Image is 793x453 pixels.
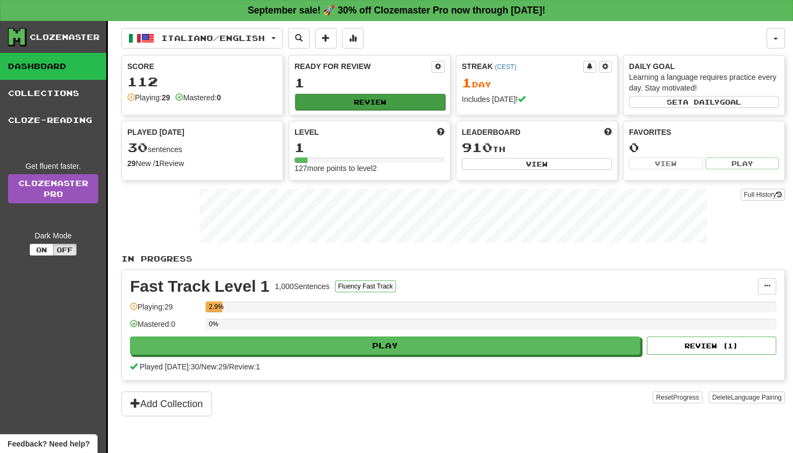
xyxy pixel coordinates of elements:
[495,63,516,71] a: (CEST)
[127,141,277,155] div: sentences
[295,127,319,138] span: Level
[295,141,445,154] div: 1
[462,94,612,105] div: Includes [DATE]!
[629,141,779,154] div: 0
[130,301,200,319] div: Playing: 29
[121,392,212,416] button: Add Collection
[342,28,364,49] button: More stats
[130,337,640,355] button: Play
[162,93,170,102] strong: 29
[437,127,445,138] span: Score more points to level up
[127,159,136,168] strong: 29
[709,392,785,403] button: DeleteLanguage Pairing
[629,61,779,72] div: Daily Goal
[127,61,277,72] div: Score
[201,362,227,371] span: New: 29
[227,362,229,371] span: /
[295,61,432,72] div: Ready for Review
[30,244,53,256] button: On
[673,394,699,401] span: Progress
[130,319,200,337] div: Mastered: 0
[462,127,521,138] span: Leaderboard
[295,163,445,174] div: 127 more points to level 2
[199,362,201,371] span: /
[706,157,780,169] button: Play
[462,141,612,155] div: th
[248,5,545,16] strong: September sale! 🚀 30% off Clozemaster Pro now through [DATE]!
[8,174,98,203] a: ClozemasterPro
[127,92,170,103] div: Playing:
[121,253,785,264] p: In Progress
[275,281,330,292] div: 1,000 Sentences
[130,278,270,294] div: Fast Track Level 1
[629,72,779,93] div: Learning a language requires practice every day. Stay motivated!
[647,337,776,355] button: Review (1)
[683,98,720,106] span: a daily
[288,28,310,49] button: Search sentences
[127,127,184,138] span: Played [DATE]
[335,280,396,292] button: Fluency Fast Track
[8,438,90,449] span: Open feedback widget
[295,94,445,110] button: Review
[53,244,77,256] button: Off
[8,230,98,241] div: Dark Mode
[629,127,779,138] div: Favorites
[161,33,265,43] span: Italiano / English
[140,362,199,371] span: Played [DATE]: 30
[8,161,98,171] div: Get fluent faster.
[30,32,100,43] div: Clozemaster
[462,61,583,72] div: Streak
[629,157,703,169] button: View
[127,75,277,88] div: 112
[604,127,612,138] span: This week in points, UTC
[731,394,782,401] span: Language Pairing
[127,158,277,169] div: New / Review
[121,28,283,49] button: Italiano/English
[155,159,159,168] strong: 1
[217,93,221,102] strong: 0
[229,362,260,371] span: Review: 1
[462,140,493,155] span: 910
[653,392,702,403] button: ResetProgress
[209,301,222,312] div: 2.9%
[462,75,472,90] span: 1
[127,140,148,155] span: 30
[741,189,785,201] button: Full History
[295,76,445,90] div: 1
[462,158,612,170] button: View
[629,96,779,108] button: Seta dailygoal
[315,28,337,49] button: Add sentence to collection
[175,92,221,103] div: Mastered:
[462,76,612,90] div: Day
